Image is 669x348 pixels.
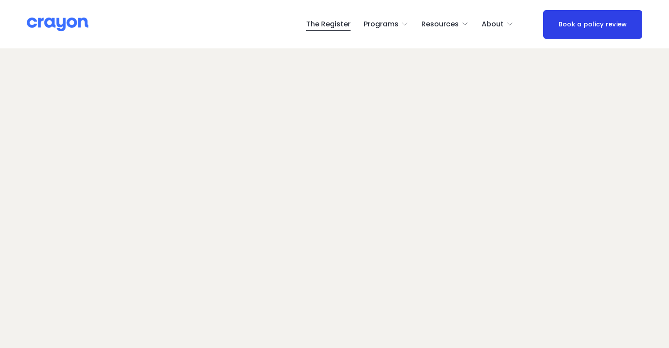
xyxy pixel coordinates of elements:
span: Resources [421,18,459,31]
a: folder dropdown [482,17,513,31]
span: About [482,18,504,31]
a: folder dropdown [421,17,468,31]
img: Crayon [27,17,88,32]
a: Book a policy review [543,10,642,39]
a: folder dropdown [364,17,408,31]
span: Programs [364,18,398,31]
a: The Register [306,17,351,31]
